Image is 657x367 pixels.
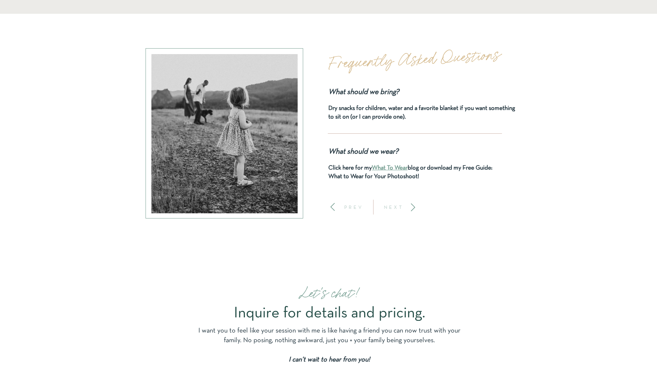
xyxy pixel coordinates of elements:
[372,165,408,171] a: What To Wear
[381,205,407,210] a: NEXT
[202,304,457,320] p: Inquire for details and pricing.
[328,105,515,120] b: Dry snacks for children, water and a favorite blanket if you want something to sit on (or I can p...
[341,205,367,210] a: PREV
[328,89,399,95] b: What should we bring?
[243,284,415,299] p: Let's chat!
[328,165,492,180] b: Click here for my blog or download my Free Guide: What to Wear for Your Photoshoot!
[289,357,370,363] i: I can’t wait to hear from you!
[328,149,398,155] i: What should we wear?
[328,42,554,74] p: Frequently Asked Questions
